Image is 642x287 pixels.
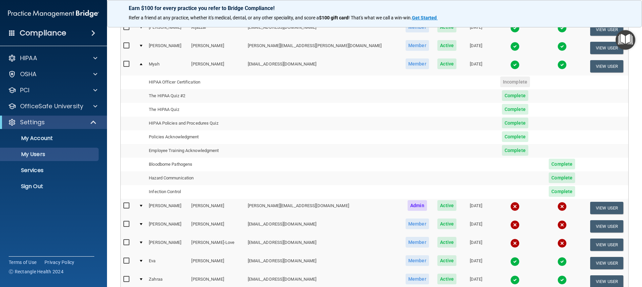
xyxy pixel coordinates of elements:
span: Complete [502,104,528,115]
td: Aljazzar [189,20,245,39]
span: Ⓒ Rectangle Health 2024 [9,268,64,275]
button: View User [590,60,623,73]
span: Incomplete [500,77,530,87]
img: tick.e7d51cea.svg [557,42,567,51]
p: Settings [20,118,45,126]
img: tick.e7d51cea.svg [510,275,520,285]
td: [EMAIL_ADDRESS][DOMAIN_NAME] [245,57,401,75]
td: [PERSON_NAME] [189,57,245,75]
span: Member [406,40,429,51]
td: [PERSON_NAME] [146,217,189,236]
td: [PERSON_NAME] [189,254,245,272]
span: Active [437,255,456,266]
p: My Users [4,151,96,158]
a: OSHA [8,70,97,78]
td: Employee Training Acknowledgment [146,144,245,158]
span: ! That's what we call a win-win. [348,15,412,20]
td: [DATE] [460,57,491,75]
span: Complete [502,118,528,128]
a: Settings [8,118,97,126]
p: Services [4,167,96,174]
span: Active [437,237,456,248]
img: tick.e7d51cea.svg [557,60,567,69]
td: [PERSON_NAME] [189,217,245,236]
span: Active [437,40,456,51]
p: HIPAA [20,54,37,62]
td: The HIPAA Quiz #2 [146,89,245,103]
button: View User [590,220,623,233]
h4: Compliance [20,28,66,38]
td: [PERSON_NAME] [146,236,189,254]
td: Infection Control [146,185,245,199]
td: [PERSON_NAME] [189,199,245,217]
td: [PERSON_NAME] [146,20,189,39]
td: [DATE] [460,217,491,236]
img: cross.ca9f0e7f.svg [510,239,520,248]
td: [PERSON_NAME]-Love [189,236,245,254]
a: HIPAA [8,54,97,62]
a: OfficeSafe University [8,102,97,110]
td: HIPAA Officer Certification [146,76,245,89]
span: Member [406,58,429,69]
p: Sign Out [4,183,96,190]
img: cross.ca9f0e7f.svg [557,239,567,248]
td: Policies Acknowledgment [146,130,245,144]
a: Privacy Policy [44,259,75,266]
strong: $100 gift card [319,15,348,20]
span: Complete [502,131,528,142]
img: tick.e7d51cea.svg [510,60,520,69]
span: Complete [502,145,528,156]
img: tick.e7d51cea.svg [510,257,520,266]
p: OfficeSafe University [20,102,83,110]
td: [EMAIL_ADDRESS][DOMAIN_NAME] [245,217,401,236]
td: HIPAA Policies and Procedures Quiz [146,117,245,130]
td: The HIPAA Quiz [146,103,245,117]
span: Active [437,200,456,211]
td: [DATE] [460,39,491,57]
button: View User [590,23,623,36]
button: View User [590,257,623,269]
p: PCI [20,86,29,94]
img: tick.e7d51cea.svg [510,42,520,51]
td: Hazard Communication [146,171,245,185]
td: Eva [146,254,189,272]
span: Member [406,219,429,229]
span: Complete [549,186,575,197]
span: Member [406,274,429,284]
img: tick.e7d51cea.svg [557,275,567,285]
td: [EMAIL_ADDRESS][DOMAIN_NAME] [245,20,401,39]
td: [DATE] [460,236,491,254]
span: Complete [502,90,528,101]
img: cross.ca9f0e7f.svg [557,202,567,211]
button: Open Resource Center [616,30,635,50]
span: Active [437,58,456,69]
img: tick.e7d51cea.svg [557,23,567,33]
p: OSHA [20,70,37,78]
td: [PERSON_NAME] [146,199,189,217]
td: [DATE] [460,20,491,39]
img: tick.e7d51cea.svg [510,23,520,33]
span: Admin [408,200,427,211]
span: Refer a friend at any practice, whether it's medical, dental, or any other speciality, and score a [129,15,319,20]
span: Active [437,219,456,229]
td: Bloodborne Pathogens [146,158,245,171]
td: [PERSON_NAME] [189,39,245,57]
img: tick.e7d51cea.svg [557,257,567,266]
button: View User [590,202,623,214]
span: Active [437,274,456,284]
img: cross.ca9f0e7f.svg [510,202,520,211]
p: My Account [4,135,96,142]
span: Complete [549,172,575,183]
button: View User [590,239,623,251]
span: Member [406,237,429,248]
td: Myah [146,57,189,75]
td: [PERSON_NAME] [146,39,189,57]
span: Complete [549,159,575,169]
td: [EMAIL_ADDRESS][DOMAIN_NAME] [245,254,401,272]
img: cross.ca9f0e7f.svg [510,220,520,230]
td: [EMAIL_ADDRESS][DOMAIN_NAME] [245,236,401,254]
img: PMB logo [8,7,99,20]
span: Member [406,255,429,266]
strong: Get Started [412,15,437,20]
td: [PERSON_NAME][EMAIL_ADDRESS][PERSON_NAME][DOMAIN_NAME] [245,39,401,57]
